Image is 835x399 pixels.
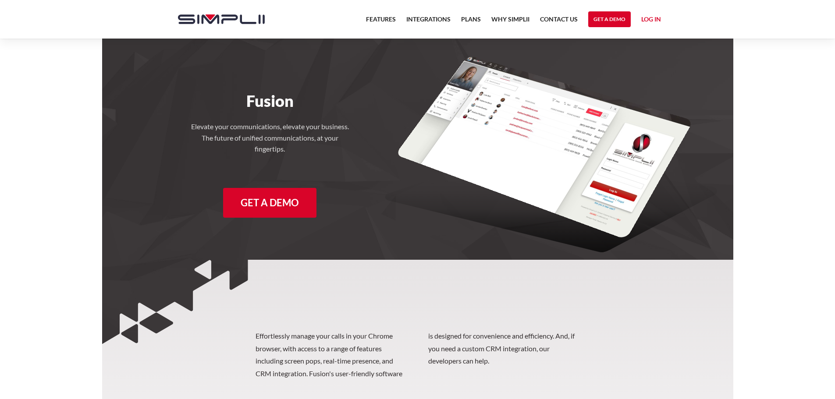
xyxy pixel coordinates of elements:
[191,121,349,155] h4: Elevate your communications, elevate your business. The future of unified communications, at your...
[366,14,396,30] a: Features
[641,14,661,27] a: Log in
[588,11,631,27] a: Get a Demo
[491,14,529,30] a: Why Simplii
[178,14,265,24] img: Simplii
[461,14,481,30] a: Plans
[223,188,316,218] a: Get a Demo
[169,91,371,110] h1: Fusion
[256,330,580,380] p: Effortlessly manage your calls in your Chrome browser, with access to a range of features includi...
[406,14,451,30] a: Integrations
[540,14,578,30] a: Contact US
